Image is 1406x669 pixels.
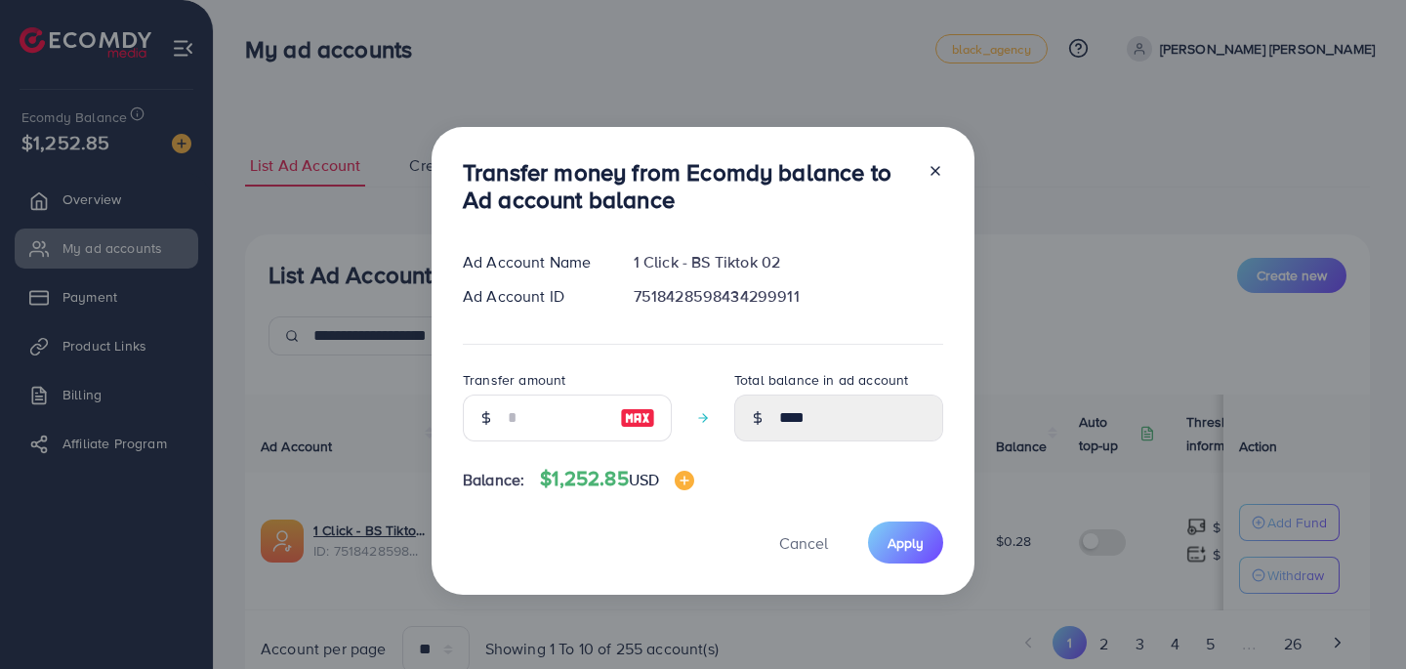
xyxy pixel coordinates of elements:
[620,406,655,430] img: image
[540,467,694,491] h4: $1,252.85
[755,522,852,564] button: Cancel
[1323,581,1391,654] iframe: Chat
[618,251,959,273] div: 1 Click - BS Tiktok 02
[618,285,959,308] div: 7518428598434299911
[734,370,908,390] label: Total balance in ad account
[888,533,924,553] span: Apply
[779,532,828,554] span: Cancel
[463,469,524,491] span: Balance:
[463,158,912,215] h3: Transfer money from Ecomdy balance to Ad account balance
[463,370,565,390] label: Transfer amount
[447,285,618,308] div: Ad Account ID
[447,251,618,273] div: Ad Account Name
[629,469,659,490] span: USD
[868,522,943,564] button: Apply
[675,471,694,490] img: image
